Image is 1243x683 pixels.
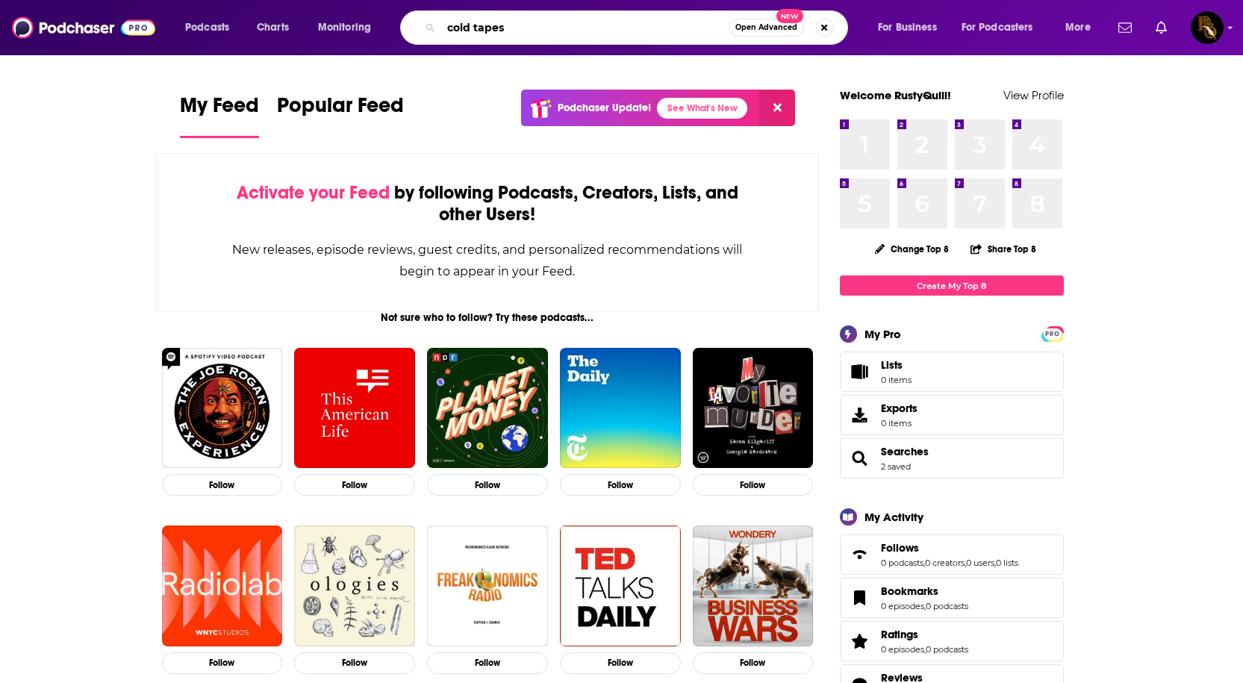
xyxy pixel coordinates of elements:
a: 0 episodes [881,644,924,655]
button: Follow [427,652,548,674]
span: 0 items [881,375,912,385]
img: The Daily [560,348,681,469]
button: open menu [867,16,956,40]
img: My Favorite Murder with Karen Kilgariff and Georgia Hardstark [693,348,814,469]
p: Podchaser Update! [558,102,651,114]
div: My Pro [865,327,901,341]
button: open menu [175,16,249,40]
button: open menu [952,16,1055,40]
span: Podcasts [185,17,229,38]
a: Bookmarks [845,587,875,608]
input: Search podcasts, credits, & more... [441,16,729,40]
span: Popular Feed [277,93,404,127]
button: Share Top 8 [970,234,1037,263]
button: Open AdvancedNew [729,19,804,37]
span: Ratings [881,628,918,641]
a: Lists [840,352,1064,392]
div: Search podcasts, credits, & more... [414,10,862,45]
span: , [924,601,926,611]
span: Bookmarks [840,578,1064,618]
img: Planet Money [427,348,548,469]
a: Welcome RustyQuill! [840,88,951,102]
a: 0 users [966,558,994,568]
span: Exports [845,405,875,425]
a: Follows [845,544,875,565]
div: by following Podcasts, Creators, Lists, and other Users! [231,182,744,225]
a: Popular Feed [277,93,404,138]
a: 0 podcasts [881,558,923,568]
button: Follow [294,652,415,674]
a: Charts [247,16,298,40]
span: For Business [878,17,937,38]
span: My Feed [180,93,259,127]
span: Lists [881,358,903,372]
img: TED Talks Daily [560,525,681,646]
a: 0 episodes [881,601,924,611]
span: Activate your Feed [237,181,390,204]
span: Ratings [840,621,1064,661]
img: This American Life [294,348,415,469]
a: Searches [845,448,875,469]
span: New [776,9,803,23]
span: For Podcasters [962,17,1033,38]
div: My Activity [865,510,923,524]
button: Follow [693,474,814,496]
div: New releases, episode reviews, guest credits, and personalized recommendations will begin to appe... [231,239,744,282]
a: PRO [1044,328,1062,339]
span: Searches [840,438,1064,478]
a: 0 podcasts [926,644,968,655]
a: Follows [881,541,1018,555]
a: Bookmarks [881,584,968,598]
span: Lists [881,358,912,372]
a: Show notifications dropdown [1112,15,1138,40]
button: Change Top 8 [866,240,959,258]
span: Monitoring [318,17,371,38]
span: Charts [257,17,289,38]
span: Open Advanced [735,24,797,31]
img: The Joe Rogan Experience [162,348,283,469]
span: Follows [840,534,1064,575]
a: Ratings [881,628,968,641]
span: , [924,644,926,655]
span: Lists [845,361,875,382]
img: Ologies with Alie Ward [294,525,415,646]
a: 0 lists [996,558,1018,568]
a: 2 saved [881,461,911,472]
img: Radiolab [162,525,283,646]
span: Exports [881,402,918,415]
img: User Profile [1191,11,1224,44]
span: More [1065,17,1091,38]
a: My Feed [180,93,259,138]
button: Follow [162,652,283,674]
span: Logged in as RustyQuill [1191,11,1224,44]
span: , [965,558,966,568]
button: Follow [693,652,814,674]
a: Ratings [845,631,875,652]
button: Show profile menu [1191,11,1224,44]
button: Follow [560,652,681,674]
img: Freakonomics Radio [427,525,548,646]
button: Follow [427,474,548,496]
button: Follow [294,474,415,496]
a: See What's New [657,98,747,119]
button: open menu [1055,16,1109,40]
button: Follow [162,474,283,496]
img: Podchaser - Follow, Share and Rate Podcasts [12,13,155,42]
span: Searches [881,445,929,458]
button: open menu [308,16,390,40]
div: Not sure who to follow? Try these podcasts... [156,311,820,324]
a: Create My Top 8 [840,275,1064,296]
span: 0 items [881,418,918,428]
a: View Profile [1003,88,1064,102]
